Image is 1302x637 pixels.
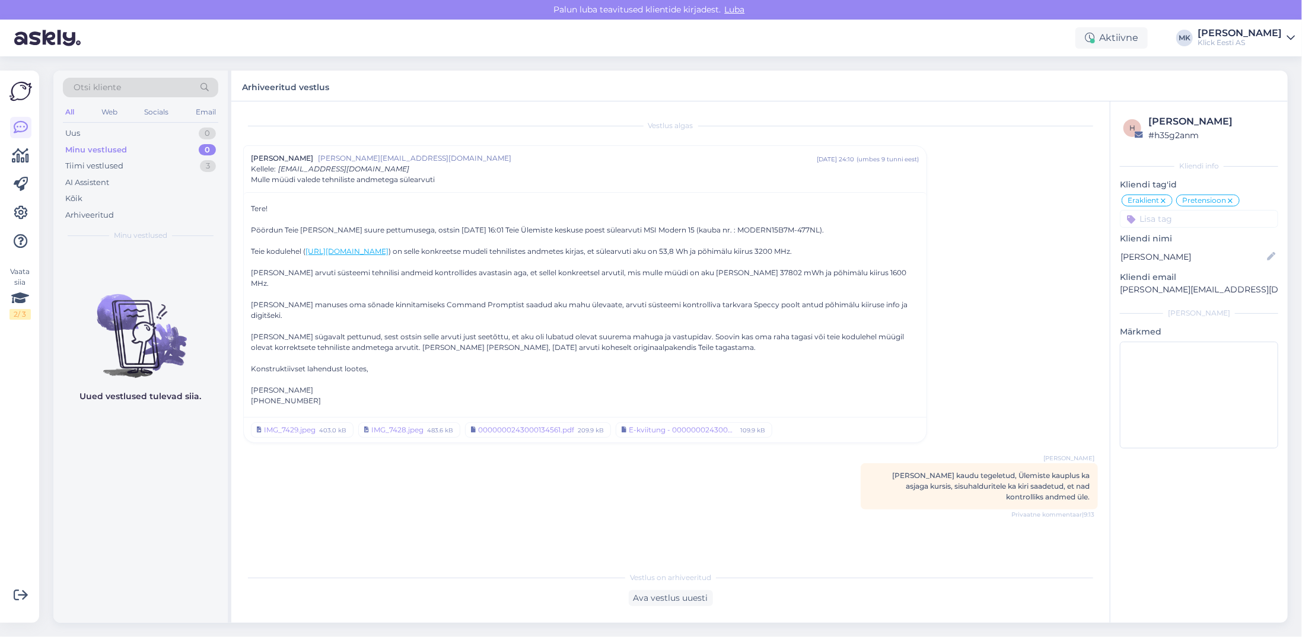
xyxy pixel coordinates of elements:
span: Eraklient [1128,197,1159,204]
span: Kellele : [251,164,276,173]
span: Otsi kliente [74,81,121,94]
input: Lisa nimi [1120,250,1265,263]
div: Konstruktiivset lahendust lootes, [251,364,919,374]
div: Vaata siia [9,266,31,320]
p: Kliendi tag'id [1120,179,1278,191]
div: 209.9 kB [577,425,605,435]
div: # h35g2anm [1148,129,1275,142]
img: No chats [53,273,228,380]
div: Kliendi info [1120,161,1278,171]
div: All [63,104,77,120]
div: 2 / 3 [9,309,31,320]
div: Tiimi vestlused [65,160,123,172]
div: 109.9 kB [739,425,766,435]
a: E-kviitung - 0000000243000134561.pdf109.9 kB [616,422,772,438]
div: Pöördun Teie [PERSON_NAME] suure pettumusega, ostsin [DATE] 16:01 Teie Ülemiste keskuse poest sül... [251,225,919,235]
div: Kõik [65,193,82,205]
p: Kliendi email [1120,271,1278,284]
span: Minu vestlused [114,230,167,241]
div: [PERSON_NAME] manuses oma sõnade kinnitamiseks Command Promptist saadud aku mahu ülevaate, arvuti... [251,300,919,321]
div: Web [99,104,120,120]
span: Vestlus on arhiveeritud [630,572,711,583]
p: Märkmed [1120,326,1278,338]
p: [PERSON_NAME][EMAIL_ADDRESS][DOMAIN_NAME] [1120,284,1278,296]
div: [PERSON_NAME] sügavalt pettunud, sest ostsin selle arvuti just seetõttu, et aku oli lubatud oleva... [251,332,919,353]
label: Arhiveeritud vestlus [242,78,329,94]
div: Ava vestlus uuesti [629,590,713,606]
div: Klick Eesti AS [1198,38,1282,47]
span: [EMAIL_ADDRESS][DOMAIN_NAME] [278,164,409,173]
div: 0 [199,128,216,139]
span: [PERSON_NAME] [251,153,313,164]
span: Pretensioon [1182,197,1226,204]
img: Askly Logo [9,80,32,103]
div: IMG_7428.jpeg [371,425,424,435]
div: Tere! [251,203,919,406]
div: E-kviitung - 0000000243000134561.pdf [629,425,737,435]
span: Privaatne kommentaar | 9:13 [1011,510,1094,519]
div: Uus [65,128,80,139]
div: Minu vestlused [65,144,127,156]
div: Teie kodulehel ( ) on selle konkreetse mudeli tehnilistes andmetes kirjas, et sülearvuti aku on 5... [251,246,919,257]
div: Vestlus algas [243,120,1098,131]
div: MK [1176,30,1193,46]
div: 0000000243000134561.pdf [478,425,574,435]
span: [PERSON_NAME] [1043,454,1094,463]
div: Aktiivne [1075,27,1148,49]
div: ( umbes 9 tunni eest ) [857,155,919,164]
a: [URL][DOMAIN_NAME] [305,247,389,256]
div: [PERSON_NAME] [1198,28,1282,38]
div: [PERSON_NAME] [251,385,919,396]
input: Lisa tag [1120,210,1278,228]
div: [PERSON_NAME] arvuti süsteemi tehnilisi andmeid kontrollides avastasin aga, et sellel konkreetsel... [251,267,919,289]
p: Uued vestlused tulevad siia. [80,390,202,403]
a: 0000000243000134561.pdf209.9 kB [465,422,611,438]
div: [PHONE_NUMBER] [251,396,919,406]
span: Luba [721,4,749,15]
div: 483.6 kB [426,425,454,435]
div: 403.0 kB [318,425,348,435]
a: [PERSON_NAME]Klick Eesti AS [1198,28,1295,47]
div: AI Assistent [65,177,109,189]
div: 0 [199,144,216,156]
div: 3 [200,160,216,172]
div: Email [193,104,218,120]
span: [PERSON_NAME][EMAIL_ADDRESS][DOMAIN_NAME] [318,153,817,164]
span: h [1129,123,1135,132]
div: Socials [142,104,171,120]
div: [PERSON_NAME] [1148,114,1275,129]
span: Mulle müüdi valede tehniliste andmetega sülearvuti [251,174,435,185]
p: Kliendi nimi [1120,232,1278,245]
div: Arhiveeritud [65,209,114,221]
div: [DATE] 24:10 [817,155,854,164]
div: IMG_7429.jpeg [264,425,316,435]
span: [PERSON_NAME] kaudu tegeletud, Ülemiste kauplus ka asjaga kursis, sisuhalduritele ka kiri saadetu... [892,471,1090,501]
div: [PERSON_NAME] [1120,308,1278,318]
